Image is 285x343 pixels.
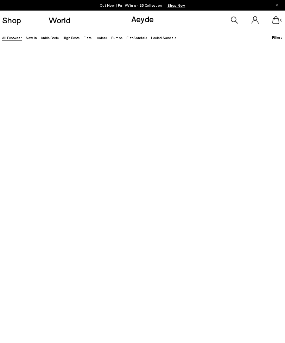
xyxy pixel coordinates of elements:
a: World [49,16,70,24]
a: New In [26,36,37,40]
span: Filters [272,35,282,39]
a: Flats [83,36,91,40]
a: High Boots [63,36,80,40]
span: 0 [279,18,283,22]
a: Aeyde [131,14,154,24]
span: Navigate to /collections/new-in [167,3,185,7]
p: Out Now | Fall/Winter ‘25 Collection [100,2,185,9]
a: Loafers [95,36,107,40]
a: Flat Sandals [126,36,147,40]
a: Pumps [111,36,122,40]
a: Ankle Boots [41,36,59,40]
a: 0 [272,16,279,24]
a: Shop [2,16,21,24]
a: All Footwear [2,36,22,40]
a: Heeled Sandals [151,36,176,40]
